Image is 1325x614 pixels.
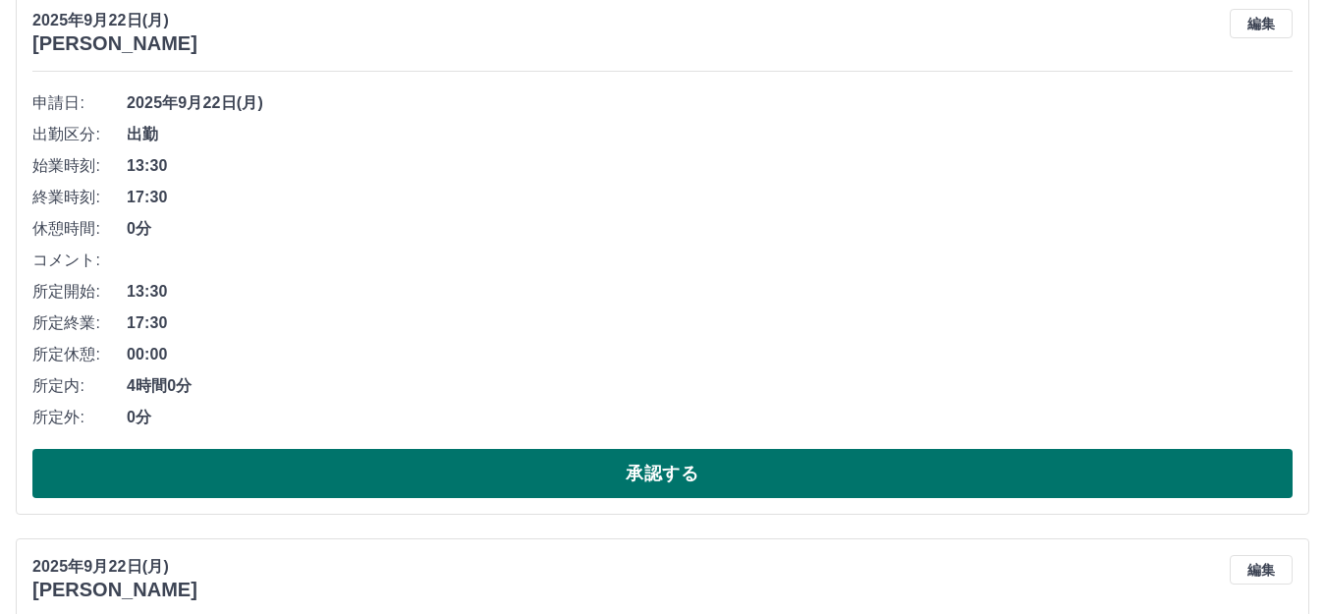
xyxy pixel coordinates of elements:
span: 所定開始: [32,280,127,304]
p: 2025年9月22日(月) [32,9,197,32]
span: 所定終業: [32,311,127,335]
span: コメント: [32,249,127,272]
span: 17:30 [127,311,1293,335]
span: 始業時刻: [32,154,127,178]
span: 所定外: [32,406,127,429]
span: 休憩時間: [32,217,127,241]
span: 出勤区分: [32,123,127,146]
button: 編集 [1230,9,1293,38]
span: 2025年9月22日(月) [127,91,1293,115]
p: 2025年9月22日(月) [32,555,197,579]
span: 出勤 [127,123,1293,146]
button: 編集 [1230,555,1293,585]
span: 4時間0分 [127,374,1293,398]
span: 00:00 [127,343,1293,366]
span: 終業時刻: [32,186,127,209]
span: 所定内: [32,374,127,398]
span: 申請日: [32,91,127,115]
button: 承認する [32,449,1293,498]
h3: [PERSON_NAME] [32,579,197,601]
span: 所定休憩: [32,343,127,366]
span: 17:30 [127,186,1293,209]
span: 13:30 [127,154,1293,178]
h3: [PERSON_NAME] [32,32,197,55]
span: 0分 [127,406,1293,429]
span: 0分 [127,217,1293,241]
span: 13:30 [127,280,1293,304]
